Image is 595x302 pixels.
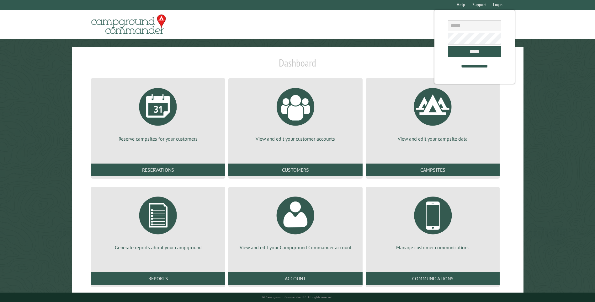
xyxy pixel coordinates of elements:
[236,192,355,251] a: View and edit your Campground Commander account
[228,164,363,176] a: Customers
[373,135,492,142] p: View and edit your campsite data
[91,164,225,176] a: Reservations
[98,192,218,251] a: Generate reports about your campground
[91,272,225,285] a: Reports
[89,12,168,37] img: Campground Commander
[236,135,355,142] p: View and edit your customer accounts
[366,272,500,285] a: Communications
[373,244,492,251] p: Manage customer communications
[98,244,218,251] p: Generate reports about your campground
[236,244,355,251] p: View and edit your Campground Commander account
[373,83,492,142] a: View and edit your campsite data
[98,83,218,142] a: Reserve campsites for your customers
[262,295,333,299] small: © Campground Commander LLC. All rights reserved.
[236,83,355,142] a: View and edit your customer accounts
[373,192,492,251] a: Manage customer communications
[228,272,363,285] a: Account
[89,57,505,74] h1: Dashboard
[98,135,218,142] p: Reserve campsites for your customers
[366,164,500,176] a: Campsites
